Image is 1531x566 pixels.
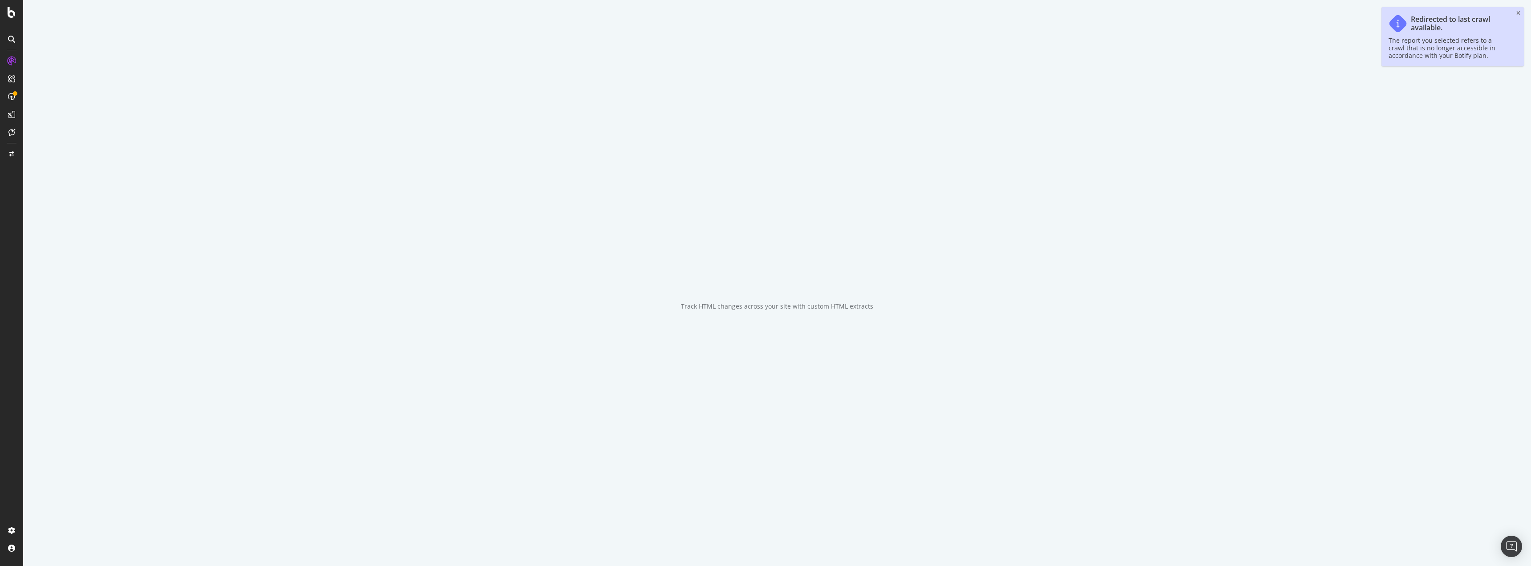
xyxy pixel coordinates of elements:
div: animation [745,256,809,288]
div: close toast [1516,11,1520,16]
div: Redirected to last crawl available. [1411,15,1508,32]
div: Track HTML changes across your site with custom HTML extracts [681,302,873,311]
div: Open Intercom Messenger [1501,536,1522,557]
div: The report you selected refers to a crawl that is no longer accessible in accordance with your Bo... [1389,37,1508,59]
